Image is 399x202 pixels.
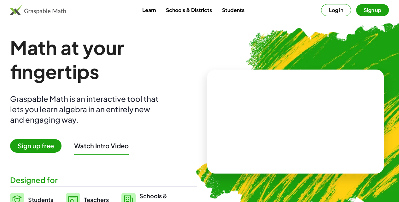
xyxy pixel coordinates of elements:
a: Schools & Districts [161,4,217,16]
button: Sign up [356,4,389,16]
div: Graspable Math is an interactive tool that lets you learn algebra in an entirely new and engaging... [10,94,161,125]
span: Sign up free [10,139,62,153]
div: Designed for [10,175,197,185]
video: What is this? This is dynamic math notation. Dynamic math notation plays a central role in how Gr... [248,98,343,145]
button: Watch Intro Video [74,142,129,150]
button: Log in [321,4,351,16]
a: Learn [137,4,161,16]
a: Students [217,4,249,16]
h1: Math at your fingertips [10,35,197,83]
